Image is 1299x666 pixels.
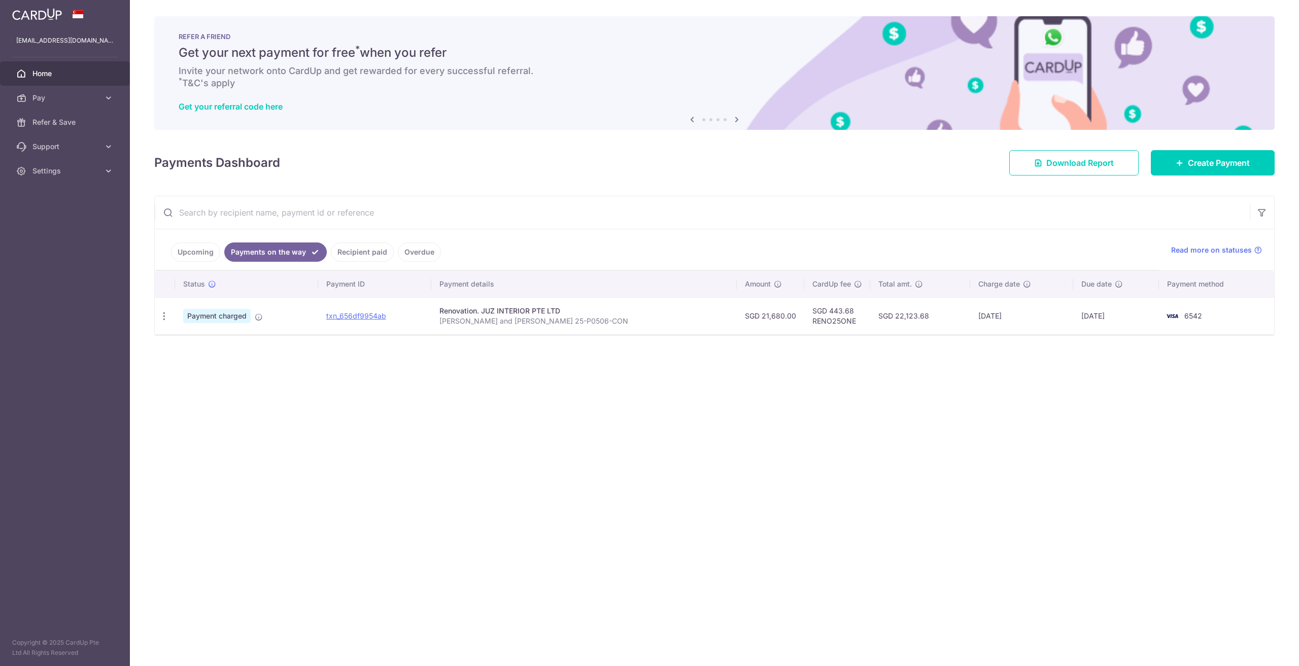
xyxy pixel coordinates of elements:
a: Download Report [1009,150,1139,176]
th: Payment method [1159,271,1274,297]
a: Payments on the way [224,242,327,262]
span: Refer & Save [32,117,99,127]
td: SGD 22,123.68 [870,297,970,334]
a: Overdue [398,242,441,262]
span: Settings [32,166,99,176]
th: Payment ID [318,271,432,297]
span: Payment charged [183,309,251,323]
th: Payment details [431,271,737,297]
span: Read more on statuses [1171,245,1252,255]
span: CardUp fee [812,279,851,289]
a: Read more on statuses [1171,245,1262,255]
h6: Invite your network onto CardUp and get rewarded for every successful referral. T&C's apply [179,65,1250,89]
a: Upcoming [171,242,220,262]
td: SGD 21,680.00 [737,297,804,334]
img: RAF banner [154,16,1275,130]
a: Create Payment [1151,150,1275,176]
iframe: Opens a widget where you can find more information [1234,636,1289,661]
td: [DATE] [970,297,1073,334]
span: Due date [1081,279,1112,289]
img: Bank Card [1162,310,1182,322]
h4: Payments Dashboard [154,154,280,172]
td: SGD 443.68 RENO25ONE [804,297,870,334]
p: REFER A FRIEND [179,32,1250,41]
span: Charge date [978,279,1020,289]
a: Get your referral code here [179,101,283,112]
span: Download Report [1046,157,1114,169]
span: Total amt. [878,279,912,289]
span: Create Payment [1188,157,1250,169]
img: CardUp [12,8,62,20]
input: Search by recipient name, payment id or reference [155,196,1250,229]
span: 6542 [1184,311,1202,320]
td: [DATE] [1073,297,1159,334]
span: Status [183,279,205,289]
h5: Get your next payment for free when you refer [179,45,1250,61]
a: txn_656df9954ab [326,311,386,320]
p: [EMAIL_ADDRESS][DOMAIN_NAME] [16,36,114,46]
span: Support [32,142,99,152]
span: Pay [32,93,99,103]
p: [PERSON_NAME] and [PERSON_NAME] 25-P0506-CON [439,316,729,326]
a: Recipient paid [331,242,394,262]
div: Renovation. JUZ INTERIOR PTE LTD [439,306,729,316]
span: Home [32,68,99,79]
span: Amount [745,279,771,289]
